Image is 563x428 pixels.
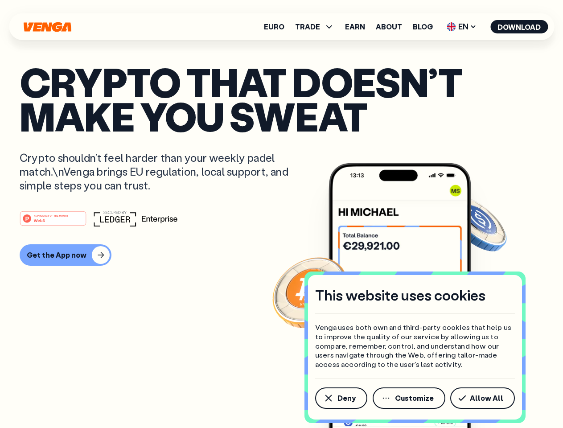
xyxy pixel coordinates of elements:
a: Earn [345,23,365,30]
tspan: Web3 [34,218,45,222]
span: Allow All [470,395,503,402]
a: #1 PRODUCT OF THE MONTHWeb3 [20,216,86,228]
p: Venga uses both own and third-party cookies that help us to improve the quality of our service by... [315,323,515,369]
a: Euro [264,23,284,30]
button: Get the App now [20,244,111,266]
span: Deny [337,395,356,402]
span: TRADE [295,23,320,30]
button: Customize [373,387,445,409]
span: EN [444,20,480,34]
img: USDC coin [444,192,509,256]
img: flag-uk [447,22,456,31]
span: TRADE [295,21,334,32]
p: Crypto that doesn’t make you sweat [20,65,543,133]
a: Get the App now [20,244,543,266]
button: Download [490,20,548,33]
button: Allow All [450,387,515,409]
svg: Home [22,22,72,32]
a: About [376,23,402,30]
tspan: #1 PRODUCT OF THE MONTH [34,214,68,217]
a: Blog [413,23,433,30]
p: Crypto shouldn’t feel harder than your weekly padel match.\nVenga brings EU regulation, local sup... [20,151,301,193]
div: Get the App now [27,251,86,259]
img: Bitcoin [271,252,351,332]
span: Customize [395,395,434,402]
h4: This website uses cookies [315,286,485,305]
button: Deny [315,387,367,409]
